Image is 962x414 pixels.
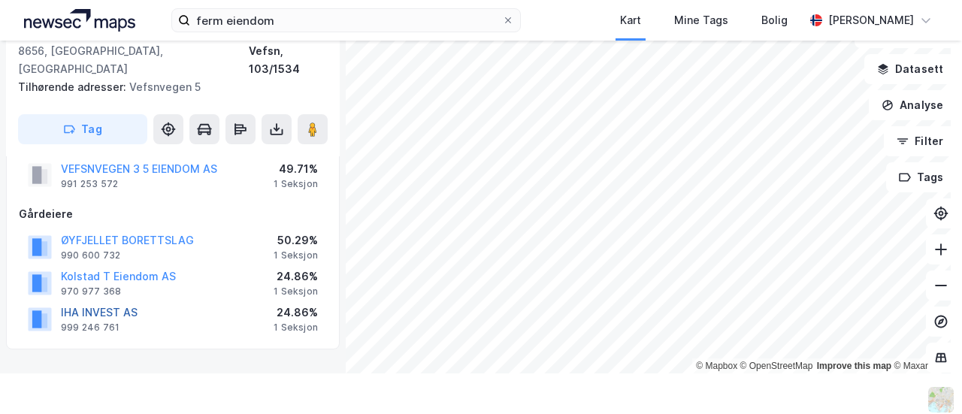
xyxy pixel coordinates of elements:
iframe: Chat Widget [887,342,962,414]
div: [PERSON_NAME] [828,11,914,29]
div: Mine Tags [674,11,728,29]
div: Kart [620,11,641,29]
div: 24.86% [274,267,318,286]
div: 1 Seksjon [274,286,318,298]
div: 970 977 368 [61,286,121,298]
div: 50.29% [274,231,318,249]
div: Gårdeiere [19,205,327,223]
div: 49.71% [274,160,318,178]
div: 24.86% [274,304,318,322]
a: OpenStreetMap [740,361,813,371]
button: Tags [886,162,956,192]
div: Vefsnvegen 5 [18,78,316,96]
div: Bolig [761,11,788,29]
div: 1 Seksjon [274,178,318,190]
input: Søk på adresse, matrikkel, gårdeiere, leietakere eller personer [190,9,502,32]
button: Filter [884,126,956,156]
div: 990 600 732 [61,249,120,261]
a: Mapbox [696,361,737,371]
button: Analyse [869,90,956,120]
div: 991 253 572 [61,178,118,190]
button: Datasett [864,54,956,84]
button: Tag [18,114,147,144]
a: Improve this map [817,361,891,371]
div: 1 Seksjon [274,322,318,334]
span: Tilhørende adresser: [18,80,129,93]
div: 8656, [GEOGRAPHIC_DATA], [GEOGRAPHIC_DATA] [18,42,249,78]
div: Vefsn, 103/1534 [249,42,328,78]
div: 999 246 761 [61,322,119,334]
div: Kontrollprogram for chat [887,342,962,414]
img: logo.a4113a55bc3d86da70a041830d287a7e.svg [24,9,135,32]
div: 1 Seksjon [274,249,318,261]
